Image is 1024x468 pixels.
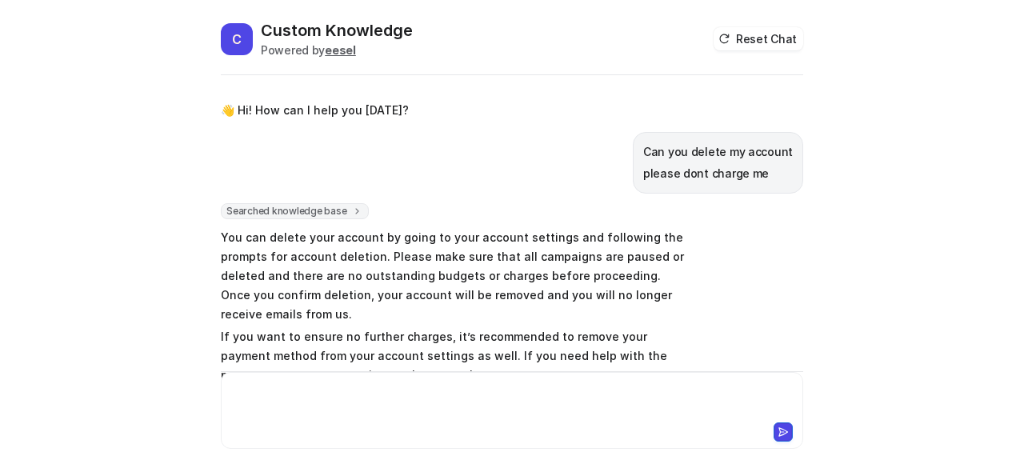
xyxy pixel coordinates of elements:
span: C [221,23,253,55]
button: Reset Chat [714,27,803,50]
b: eesel [325,43,356,57]
span: Searched knowledge base [221,203,369,219]
h2: Custom Knowledge [261,19,413,42]
p: If you want to ensure no further charges, it’s recommended to remove your payment method from you... [221,327,689,404]
p: please dont charge me [643,164,793,183]
p: 👋 Hi! How can I help you [DATE]? [221,101,409,120]
p: Can you delete my account [643,142,793,162]
p: You can delete your account by going to your account settings and following the prompts for accou... [221,228,689,324]
div: Powered by [261,42,413,58]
